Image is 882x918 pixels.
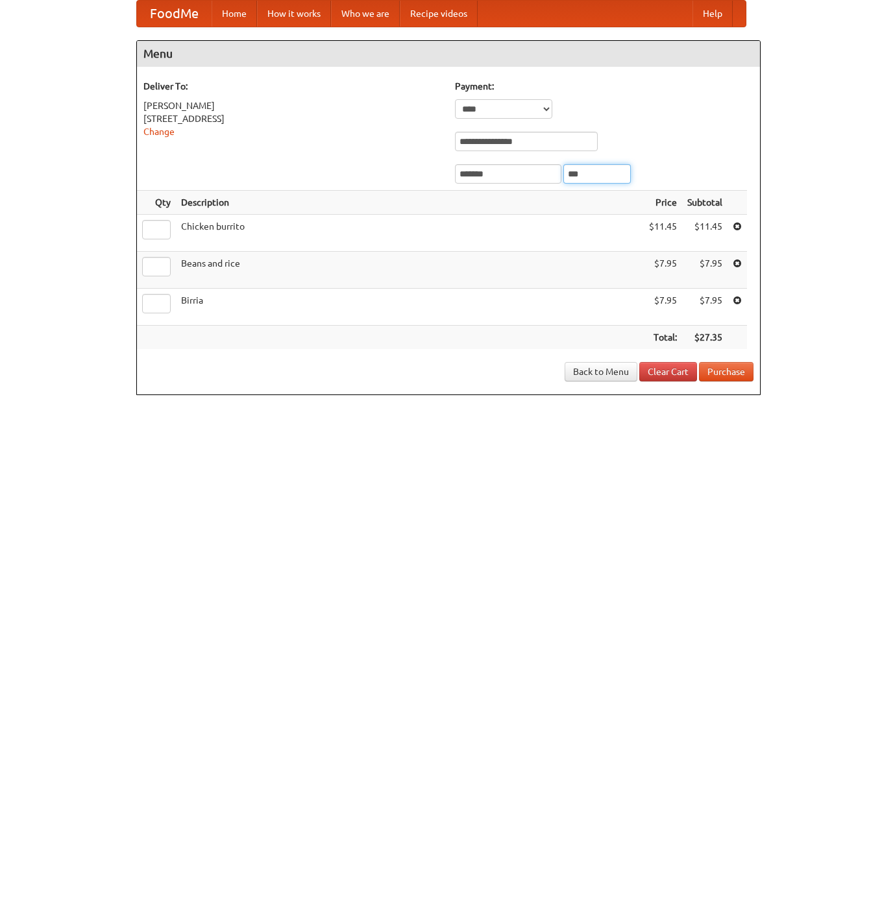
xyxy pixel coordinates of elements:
td: $11.45 [644,215,682,252]
div: [PERSON_NAME] [143,99,442,112]
button: Purchase [699,362,753,381]
th: Subtotal [682,191,728,215]
th: Qty [137,191,176,215]
td: $7.95 [644,289,682,326]
div: [STREET_ADDRESS] [143,112,442,125]
th: $27.35 [682,326,728,350]
td: Beans and rice [176,252,644,289]
td: $7.95 [682,252,728,289]
a: Help [692,1,733,27]
a: How it works [257,1,331,27]
a: FoodMe [137,1,212,27]
a: Clear Cart [639,362,697,381]
td: $7.95 [682,289,728,326]
a: Home [212,1,257,27]
td: $7.95 [644,252,682,289]
a: Recipe videos [400,1,478,27]
a: Who we are [331,1,400,27]
th: Description [176,191,644,215]
h5: Deliver To: [143,80,442,93]
a: Back to Menu [565,362,637,381]
h5: Payment: [455,80,753,93]
h4: Menu [137,41,760,67]
td: Birria [176,289,644,326]
th: Total: [644,326,682,350]
a: Change [143,127,175,137]
td: $11.45 [682,215,728,252]
th: Price [644,191,682,215]
td: Chicken burrito [176,215,644,252]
